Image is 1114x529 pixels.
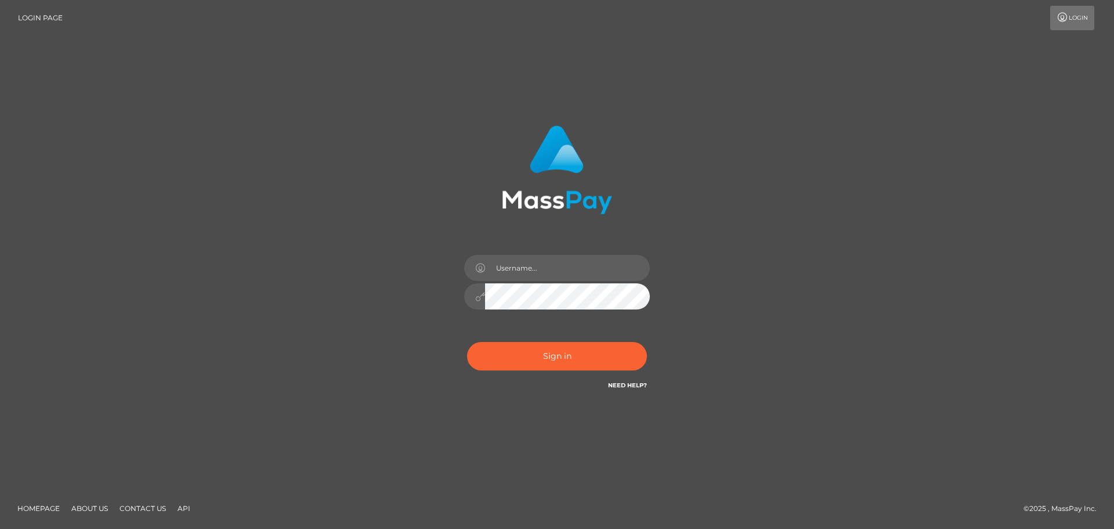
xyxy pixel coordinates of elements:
a: API [173,499,195,517]
a: Contact Us [115,499,171,517]
a: Login Page [18,6,63,30]
div: © 2025 , MassPay Inc. [1023,502,1105,515]
a: About Us [67,499,113,517]
a: Homepage [13,499,64,517]
button: Sign in [467,342,647,370]
input: Username... [485,255,650,281]
a: Login [1050,6,1094,30]
a: Need Help? [608,382,647,389]
img: MassPay Login [502,125,612,214]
